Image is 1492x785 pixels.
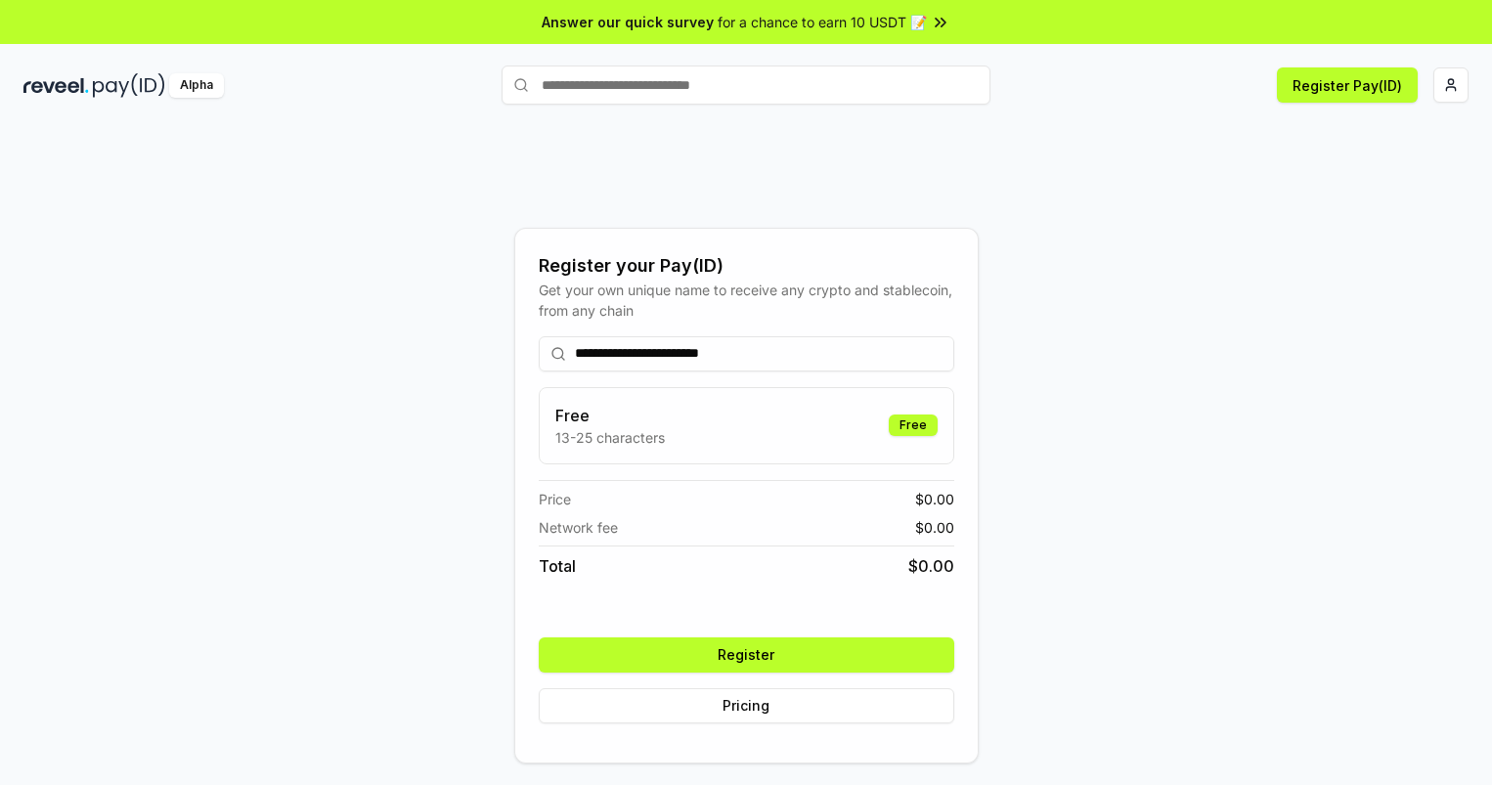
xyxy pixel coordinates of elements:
[1277,67,1418,103] button: Register Pay(ID)
[539,489,571,509] span: Price
[539,637,954,673] button: Register
[169,73,224,98] div: Alpha
[915,489,954,509] span: $ 0.00
[93,73,165,98] img: pay_id
[555,404,665,427] h3: Free
[539,252,954,280] div: Register your Pay(ID)
[889,414,938,436] div: Free
[23,73,89,98] img: reveel_dark
[555,427,665,448] p: 13-25 characters
[542,12,714,32] span: Answer our quick survey
[718,12,927,32] span: for a chance to earn 10 USDT 📝
[539,688,954,723] button: Pricing
[908,554,954,578] span: $ 0.00
[915,517,954,538] span: $ 0.00
[539,517,618,538] span: Network fee
[539,280,954,321] div: Get your own unique name to receive any crypto and stablecoin, from any chain
[539,554,576,578] span: Total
